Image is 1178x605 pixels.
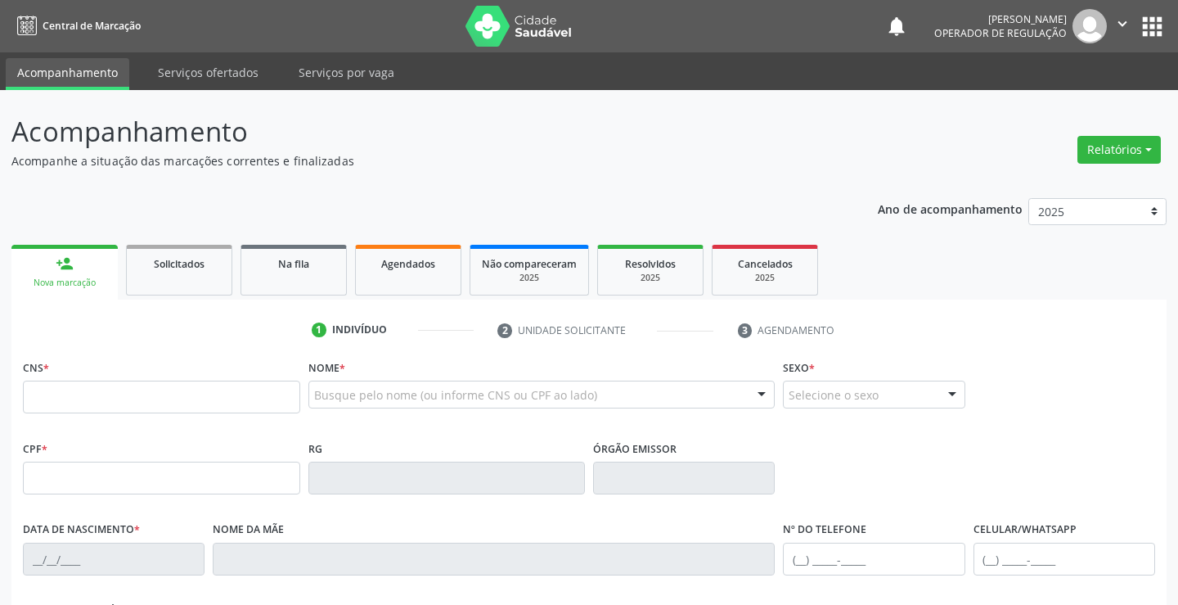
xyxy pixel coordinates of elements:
label: Data de nascimento [23,517,140,543]
input: (__) _____-_____ [783,543,964,576]
div: 2025 [482,272,577,284]
span: Resolvidos [625,257,676,271]
span: Solicitados [154,257,205,271]
span: Não compareceram [482,257,577,271]
i:  [1113,15,1131,33]
span: Na fila [278,257,309,271]
div: Indivíduo [332,323,387,337]
label: Celular/WhatsApp [973,517,1077,543]
label: CPF [23,436,47,462]
span: Busque pelo nome (ou informe CNS ou CPF ao lado) [314,386,597,404]
div: 1 [312,323,326,337]
button: apps [1138,12,1167,41]
input: (__) _____-_____ [973,543,1155,576]
p: Ano de acompanhamento [878,198,1023,219]
label: Nome [308,355,345,381]
label: CNS [23,355,49,381]
img: img [1072,9,1107,43]
input: __/__/____ [23,543,205,576]
div: 2025 [724,272,806,284]
label: Órgão emissor [593,436,677,462]
p: Acompanhe a situação das marcações correntes e finalizadas [11,152,820,169]
div: person_add [56,255,74,273]
label: Nome da mãe [213,517,284,543]
span: Central de Marcação [43,19,141,33]
a: Central de Marcação [11,12,141,39]
label: Nº do Telefone [783,517,866,543]
div: 2025 [609,272,691,284]
a: Serviços ofertados [146,58,270,87]
span: Selecione o sexo [789,386,879,404]
div: Nova marcação [23,277,106,289]
button: notifications [885,15,908,38]
p: Acompanhamento [11,111,820,152]
a: Serviços por vaga [287,58,406,87]
label: Sexo [783,355,815,381]
div: [PERSON_NAME] [934,12,1067,26]
button: Relatórios [1077,136,1161,164]
a: Acompanhamento [6,58,129,90]
label: RG [308,436,322,462]
span: Operador de regulação [934,26,1067,40]
button:  [1107,9,1138,43]
span: Agendados [381,257,435,271]
span: Cancelados [738,257,793,271]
